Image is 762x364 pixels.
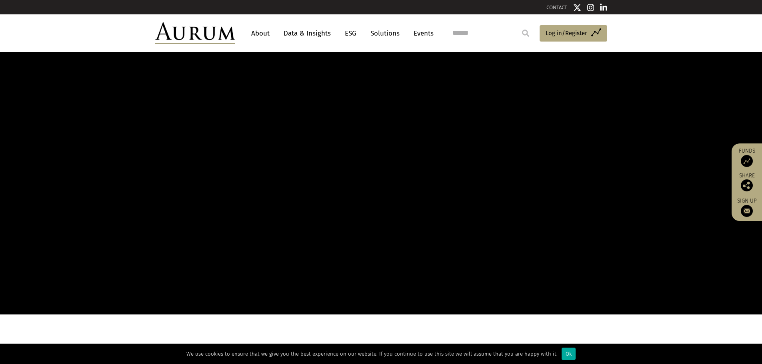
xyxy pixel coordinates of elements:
[736,197,758,217] a: Sign up
[562,348,576,360] div: Ok
[155,22,235,44] img: Aurum
[741,155,753,167] img: Access Funds
[518,25,534,41] input: Submit
[540,25,607,42] a: Log in/Register
[247,26,274,41] a: About
[741,179,753,191] img: Share this post
[366,26,404,41] a: Solutions
[600,4,607,12] img: Linkedin icon
[546,4,567,10] a: CONTACT
[341,26,360,41] a: ESG
[410,26,434,41] a: Events
[736,147,758,167] a: Funds
[546,28,587,38] span: Log in/Register
[280,26,335,41] a: Data & Insights
[736,173,758,191] div: Share
[587,4,594,12] img: Instagram icon
[741,205,753,217] img: Sign up to our newsletter
[573,4,581,12] img: Twitter icon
